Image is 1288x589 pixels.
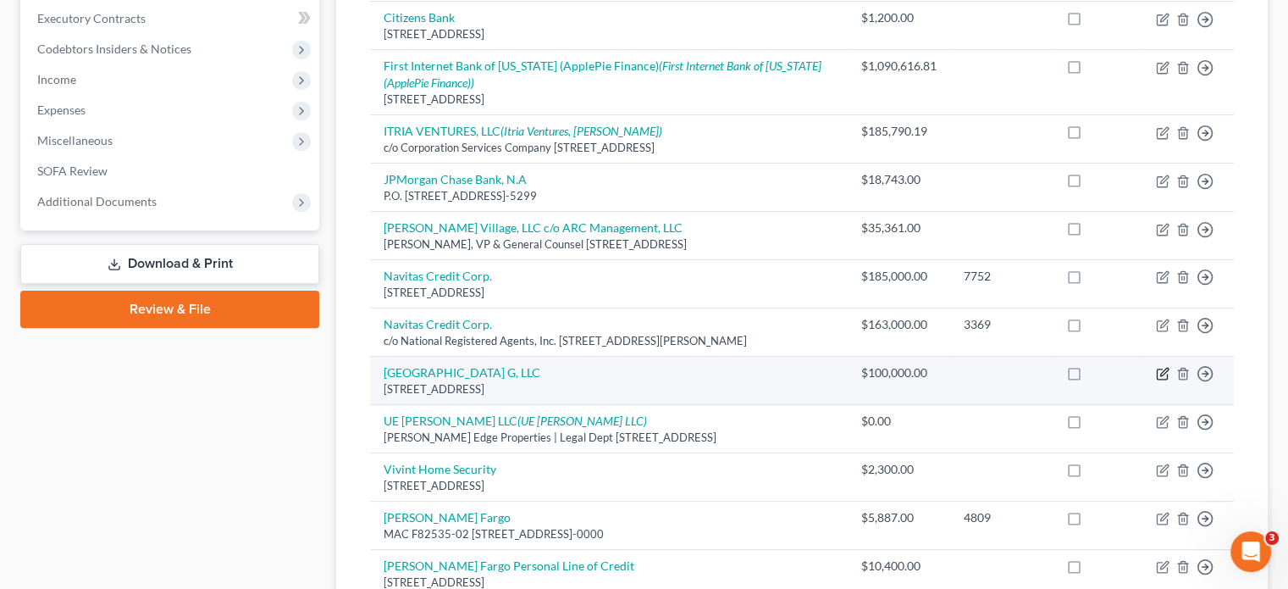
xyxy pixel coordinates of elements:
[963,509,1039,526] div: 4809
[860,171,936,188] div: $18,743.00
[384,430,833,446] div: [PERSON_NAME] Edge Properties | Legal Dept [STREET_ADDRESS]
[384,124,662,138] a: ITRIA VENTURES, LLC(Itria Ventures, [PERSON_NAME])
[384,269,492,283] a: Navitas Credit Corp.
[860,413,936,430] div: $0.00
[384,236,833,253] div: [PERSON_NAME], VP & General Counsel [STREET_ADDRESS]
[860,364,936,381] div: $100,000.00
[37,103,86,117] span: Expenses
[860,123,936,140] div: $185,790.19
[384,220,683,235] a: [PERSON_NAME] Village, LLC c/o ARC Management, LLC
[860,268,936,285] div: $185,000.00
[384,526,833,542] div: MAC F82535-02 [STREET_ADDRESS]-0000
[37,42,191,56] span: Codebtors Insiders & Notices
[384,188,833,204] div: P.O. [STREET_ADDRESS]-5299
[384,92,833,108] div: [STREET_ADDRESS]
[384,510,511,525] a: [PERSON_NAME] Fargo
[384,58,821,90] a: First Internet Bank of [US_STATE] (ApplePie Finance)(First Internet Bank of [US_STATE] (ApplePie ...
[384,333,833,349] div: c/o National Registered Agents, Inc. [STREET_ADDRESS][PERSON_NAME]
[20,244,319,284] a: Download & Print
[860,9,936,26] div: $1,200.00
[963,316,1039,333] div: 3369
[384,478,833,494] div: [STREET_ADDRESS]
[384,317,492,331] a: Navitas Credit Corp.
[1230,531,1271,572] iframe: Intercom live chat
[384,462,496,476] a: Vivint Home Security
[24,3,319,34] a: Executory Contracts
[384,26,833,42] div: [STREET_ADDRESS]
[37,72,76,86] span: Income
[500,124,662,138] i: (Itria Ventures, [PERSON_NAME])
[384,558,634,573] a: [PERSON_NAME] Fargo Personal Line of Credit
[860,461,936,478] div: $2,300.00
[384,381,833,397] div: [STREET_ADDRESS]
[517,414,647,428] i: (UE [PERSON_NAME] LLC)
[384,365,540,380] a: [GEOGRAPHIC_DATA] G, LLC
[37,194,157,208] span: Additional Documents
[384,414,647,428] a: UE [PERSON_NAME] LLC(UE [PERSON_NAME] LLC)
[963,268,1039,285] div: 7752
[384,10,455,25] a: Citizens Bank
[860,219,936,236] div: $35,361.00
[24,156,319,186] a: SOFA Review
[37,11,146,25] span: Executory Contracts
[1265,531,1279,545] span: 3
[860,316,936,333] div: $163,000.00
[860,509,936,526] div: $5,887.00
[20,291,319,328] a: Review & File
[384,172,527,186] a: JPMorgan Chase Bank, N.A
[860,58,936,75] div: $1,090,616.81
[384,285,833,301] div: [STREET_ADDRESS]
[37,164,108,178] span: SOFA Review
[37,133,113,147] span: Miscellaneous
[860,558,936,575] div: $10,400.00
[384,140,833,156] div: c/o Corporation Services Company [STREET_ADDRESS]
